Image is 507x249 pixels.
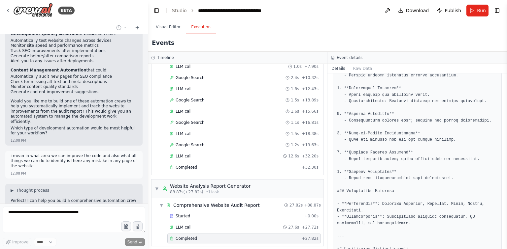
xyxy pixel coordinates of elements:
span: LLM call [176,225,191,230]
button: Click to speak your automation idea [133,221,143,231]
span: 1.6s [291,109,299,114]
p: that could: [11,68,137,73]
li: Check for missing alt text and meta descriptions [11,79,137,85]
span: LLM call [176,86,191,92]
p: i mean in what area we can improve the code and also what all things we can do to identify is the... [11,153,137,169]
span: Google Search [176,142,204,148]
h3: Timeline [157,55,174,60]
button: Switch to previous chat [114,24,129,32]
li: Monitor content quality standards [11,84,137,90]
span: • 1 task [206,189,219,195]
strong: Content Management Automation [11,68,86,72]
span: 1.5s [291,131,299,136]
a: Studio [172,8,187,13]
span: + 7.90s [304,64,319,69]
span: 1.0s [293,64,302,69]
span: + 27.72s [302,225,319,230]
li: Track SEO improvements after implementations [11,48,137,54]
span: ▼ [159,203,163,208]
span: + 13.89s [302,97,319,103]
span: + 15.66s [302,109,319,114]
div: 12:08 PM [11,171,26,176]
span: + 10.32s [302,75,319,80]
nav: breadcrumb [172,7,272,14]
h3: Event details [337,55,362,60]
span: + 16.81s [302,120,319,125]
span: Publish [445,7,461,14]
span: ▼ [155,186,159,191]
span: + 12.43s [302,86,319,92]
span: 27.6s [288,225,299,230]
button: Start a new chat [132,24,143,32]
span: 1.5s [291,97,299,103]
h2: Events [152,38,174,47]
span: 1.2s [291,142,299,148]
p: that could: [11,32,137,37]
button: Raw Data [349,64,376,73]
button: Visual Editor [151,20,186,34]
li: Automatically audit new pages for SEO compliance [11,74,137,79]
span: + 19.63s [302,142,319,148]
span: Completed [176,165,197,170]
span: 88.87s (+27.82s) [170,189,203,195]
span: Download [406,7,429,14]
span: + 27.82s [302,236,319,241]
span: LLM call [176,153,191,159]
button: Run [466,5,489,16]
span: Run [477,7,486,14]
span: Thought process [16,188,49,193]
div: Comprehensive Website Audit Report [173,202,260,208]
button: Execution [186,20,216,34]
button: Improve [3,238,31,246]
span: LLM call [176,64,191,69]
span: LLM call [176,109,191,114]
span: 2.4s [291,75,299,80]
span: 27.82s [289,203,303,208]
span: 1.1s [291,120,299,125]
span: 12.6s [288,153,299,159]
button: ▶Thought process [11,188,49,193]
span: + 32.20s [302,153,319,159]
p: Which type of development automation would be most helpful for your workflow? [11,126,137,136]
button: Show right sidebar [492,6,502,15]
strong: Development Quality Assurance Crew [11,32,95,36]
button: Publish [434,5,464,16]
span: ▶ [11,188,14,193]
span: LLM call [176,131,191,136]
span: Started [176,213,190,219]
li: Alert you to any issues after deployments [11,59,137,64]
button: Upload files [121,221,131,231]
span: + 88.87s [304,203,321,208]
span: Improve [12,239,28,245]
div: BETA [58,7,75,14]
span: + 0.00s [304,213,319,219]
button: Details [327,64,349,73]
span: + 18.38s [302,131,319,136]
div: Website Analysis Report Generator [170,183,251,189]
button: Send [125,238,145,246]
p: Perfect! I can help you build a comprehensive automation crew for and . Let me create a powerful ... [11,198,137,219]
span: 1.8s [291,86,299,92]
span: Google Search [176,97,204,103]
button: Download [395,5,432,16]
span: Completed [176,236,197,241]
button: Hide left sidebar [152,6,161,15]
img: Logo [13,3,53,18]
li: Generate before/after comparison reports [11,54,137,59]
li: Generate content improvement suggestions [11,90,137,95]
li: Automatically test website changes across devices [11,38,137,43]
p: Would you like me to build one of these automation crews to help you systematically implement and... [11,99,137,124]
div: 12:08 PM [11,138,26,143]
span: Google Search [176,120,204,125]
span: Send [127,239,137,245]
span: + 32.30s [302,165,319,170]
li: Monitor site speed and performance metrics [11,43,137,48]
span: Google Search [176,75,204,80]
